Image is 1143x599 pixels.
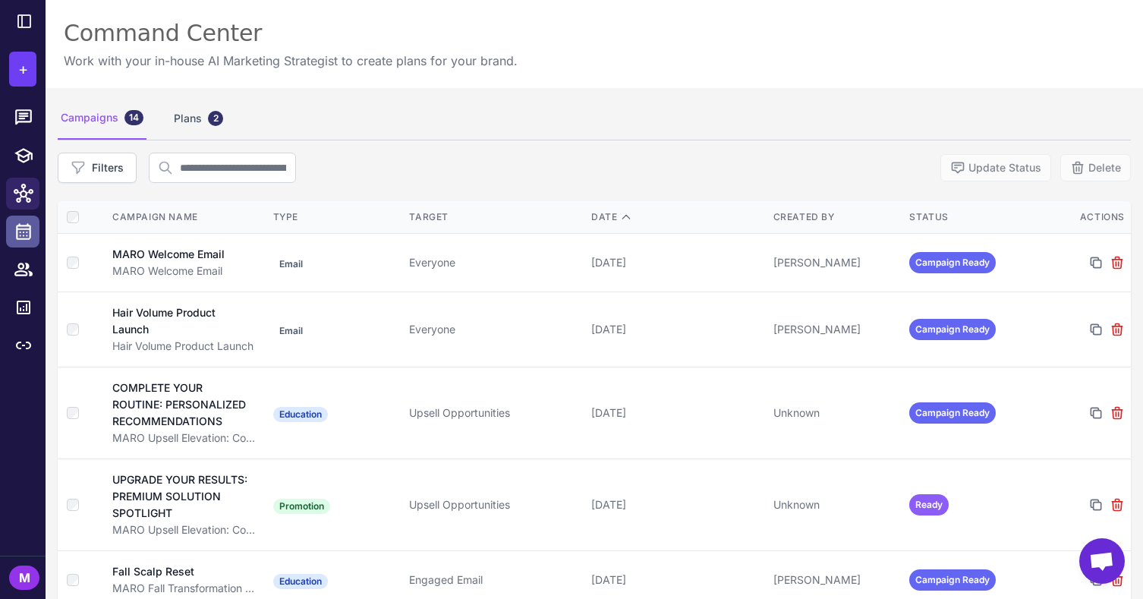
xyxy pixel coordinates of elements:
div: [PERSON_NAME] [773,254,898,271]
div: Unknown [773,405,898,421]
span: Email [273,323,309,339]
span: Education [273,574,328,589]
div: 14 [124,110,143,125]
div: Hair Volume Product Launch [112,338,258,355]
div: [DATE] [591,254,761,271]
div: 2 [208,111,223,126]
div: Plans [171,97,226,140]
div: [DATE] [591,321,761,338]
button: Filters [58,153,137,183]
span: Promotion [273,499,330,514]
span: Education [273,407,328,422]
span: + [18,58,28,80]
p: Work with your in-house AI Marketing Strategist to create plans for your brand. [64,52,518,70]
div: Campaigns [58,97,146,140]
div: MARO Fall Transformation Plan - [DATE] [112,580,258,597]
span: Campaign Ready [909,252,996,273]
span: Ready [909,494,949,515]
div: Command Center [64,18,518,49]
div: M [9,566,39,590]
span: Campaign Ready [909,569,996,591]
div: COMPLETE YOUR ROUTINE: PERSONALIZED RECOMMENDATIONS [112,380,250,430]
div: Everyone [409,321,579,338]
div: [PERSON_NAME] [773,321,898,338]
div: MARO Welcome Email [112,263,258,279]
div: Upsell Opportunities [409,497,579,513]
div: MARO Upsell Elevation: Complementary Products Focus [112,522,258,538]
div: MARO Welcome Email [112,246,225,263]
div: [DATE] [591,497,761,513]
span: Campaign Ready [909,319,996,340]
div: Hair Volume Product Launch [112,304,244,338]
div: Campaign Name [112,210,258,224]
div: [DATE] [591,572,761,588]
button: + [9,52,36,87]
div: MARO Upsell Elevation: Complementary Products Focus [112,430,258,446]
th: Actions [1040,201,1131,234]
span: Email [273,257,309,272]
div: Everyone [409,254,579,271]
span: Campaign Ready [909,402,996,424]
div: Status [909,210,1034,224]
button: Delete [1060,154,1131,181]
div: [PERSON_NAME] [773,572,898,588]
a: Open chat [1079,538,1125,584]
div: Unknown [773,497,898,513]
div: Type [273,210,398,224]
div: UPGRADE YOUR RESULTS: PREMIUM SOLUTION SPOTLIGHT [112,471,250,522]
div: Date [591,210,761,224]
button: Update Status [940,154,1051,181]
div: [DATE] [591,405,761,421]
div: Upsell Opportunities [409,405,579,421]
div: Target [409,210,579,224]
div: Fall Scalp Reset [112,563,194,580]
div: Engaged Email [409,572,579,588]
div: Created By [773,210,898,224]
